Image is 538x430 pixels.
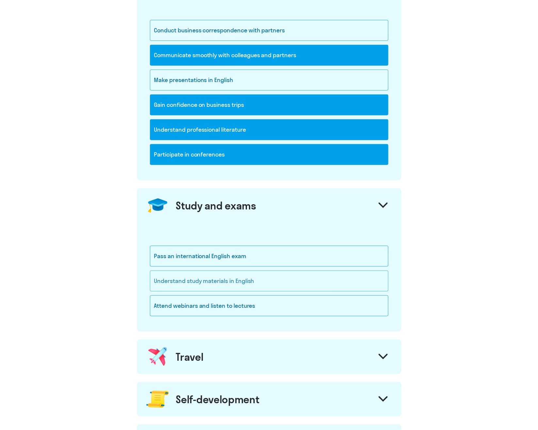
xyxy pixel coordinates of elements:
[146,345,170,369] img: plane.png
[150,271,388,291] div: Understand study materials in English
[176,393,259,406] div: Self-development
[150,70,388,91] div: Make presentations in English
[176,199,256,212] div: Study and exams
[150,246,388,267] div: Pass an international English exam
[176,350,204,363] div: Travel
[146,387,170,411] img: roll.png
[150,20,388,41] div: Conduct business correspondence with partners
[150,144,388,165] div: Participate in conferences
[150,45,388,66] div: Communicate smoothly with colleagues and partners
[150,94,388,115] div: Gain confidence on business trips
[150,119,388,140] div: Understand professional literature
[146,193,170,218] img: confederate-hat.png
[150,295,388,316] div: Attend webinars and listen to lectures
